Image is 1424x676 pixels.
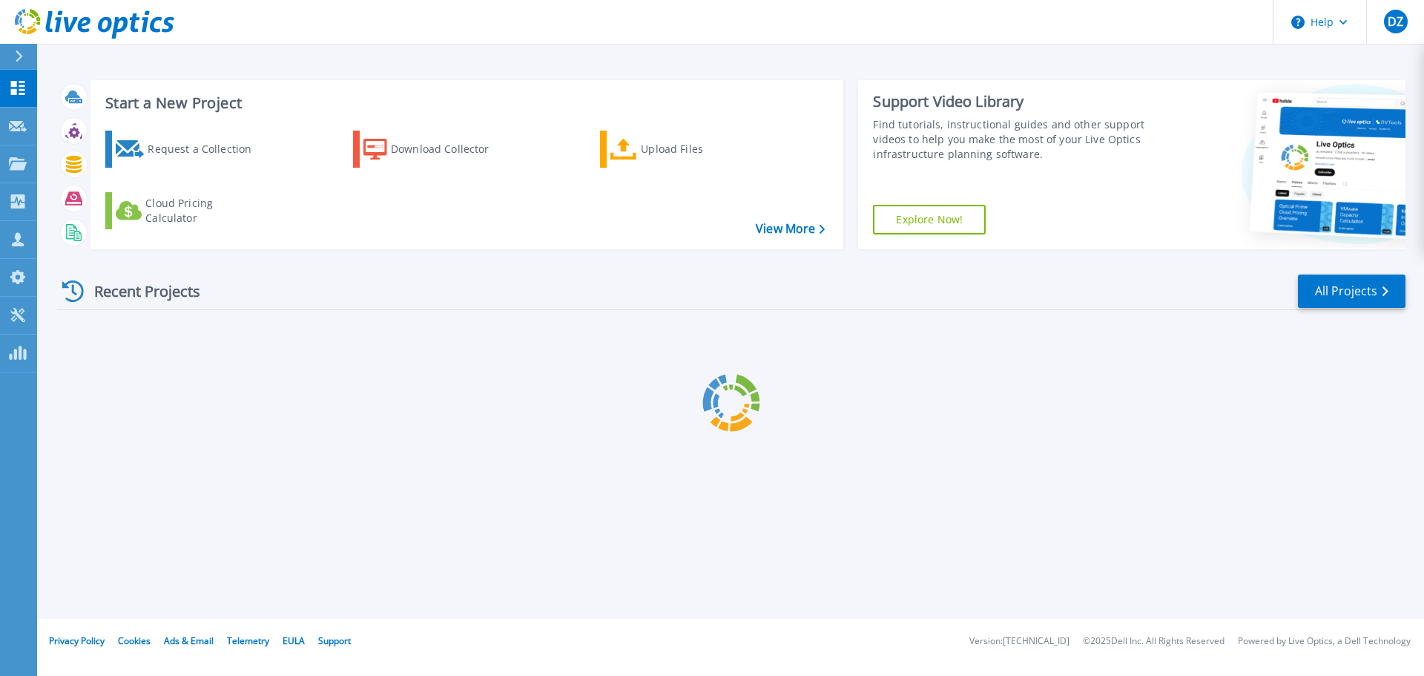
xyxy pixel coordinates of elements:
a: Download Collector [353,131,518,168]
a: Upload Files [600,131,765,168]
a: Support [318,634,351,647]
div: Support Video Library [873,92,1152,111]
a: Ads & Email [164,634,214,647]
div: Upload Files [641,134,759,164]
div: Download Collector [391,134,510,164]
li: © 2025 Dell Inc. All Rights Reserved [1083,637,1224,646]
a: Cloud Pricing Calculator [105,192,271,229]
a: Explore Now! [873,205,986,234]
a: EULA [283,634,305,647]
div: Recent Projects [57,273,220,309]
li: Powered by Live Optics, a Dell Technology [1238,637,1411,646]
li: Version: [TECHNICAL_ID] [969,637,1069,646]
span: DZ [1388,16,1403,27]
h3: Start a New Project [105,95,825,111]
a: Telemetry [227,634,269,647]
div: Request a Collection [148,134,266,164]
a: Request a Collection [105,131,271,168]
a: Cookies [118,634,151,647]
a: Privacy Policy [49,634,105,647]
div: Find tutorials, instructional guides and other support videos to help you make the most of your L... [873,117,1152,162]
div: Cloud Pricing Calculator [145,196,264,226]
a: View More [756,222,825,236]
a: All Projects [1298,275,1405,308]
